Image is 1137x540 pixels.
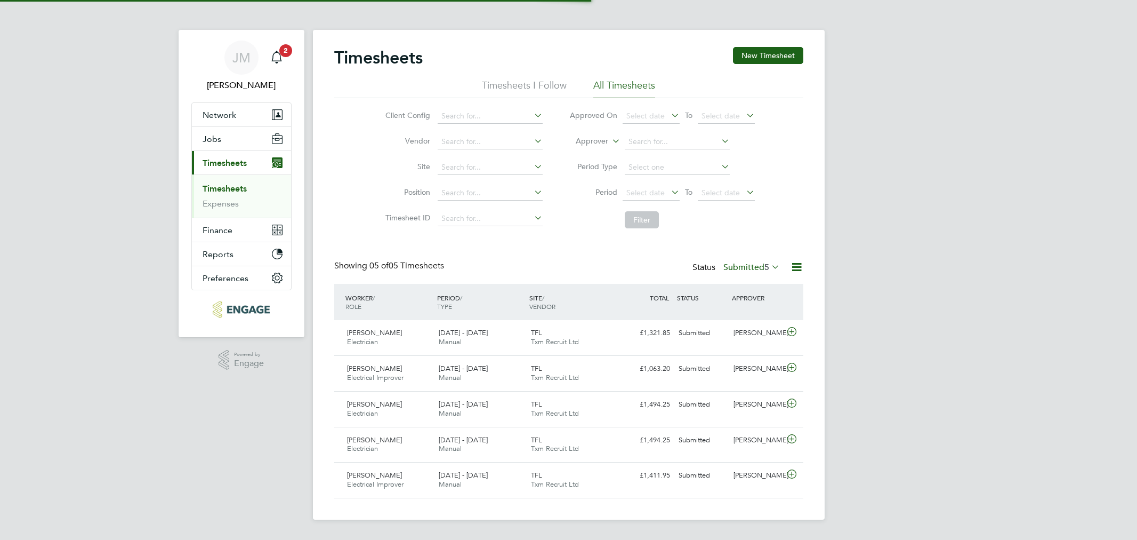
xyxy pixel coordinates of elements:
span: [DATE] - [DATE] [439,328,488,337]
span: Txm Recruit Ltd [531,373,579,382]
a: Timesheets [203,184,247,194]
button: Preferences [192,266,291,290]
span: TFL [531,400,542,409]
span: Jobs [203,134,221,144]
div: £1,321.85 [619,324,674,342]
a: Expenses [203,198,239,209]
label: Client Config [382,110,430,120]
a: Powered byEngage [219,350,264,370]
div: Submitted [674,324,730,342]
div: £1,494.25 [619,432,674,449]
label: Approved On [569,110,617,120]
span: Electrical Improver [347,373,404,382]
a: 2 [266,41,287,75]
span: Manual [439,444,462,453]
span: [PERSON_NAME] [347,328,402,337]
span: TFL [531,435,542,444]
span: To [682,108,696,122]
button: Reports [192,242,291,266]
button: Finance [192,218,291,242]
img: txmrecruit-logo-retina.png [213,301,270,318]
span: Txm Recruit Ltd [531,337,579,346]
button: Jobs [192,127,291,150]
span: Powered by [234,350,264,359]
div: APPROVER [729,288,785,307]
span: Finance [203,225,232,235]
li: Timesheets I Follow [482,79,567,98]
span: Manual [439,337,462,346]
span: TFL [531,364,542,373]
div: STATUS [674,288,730,307]
div: [PERSON_NAME] [729,467,785,485]
span: Txm Recruit Ltd [531,480,579,489]
span: [PERSON_NAME] [347,471,402,480]
span: [PERSON_NAME] [347,400,402,409]
div: Timesheets [192,174,291,218]
span: / [542,293,544,302]
input: Search for... [438,109,543,124]
button: Timesheets [192,151,291,174]
label: Period [569,187,617,197]
span: Manual [439,373,462,382]
span: 05 of [369,260,389,271]
input: Search for... [625,134,730,149]
input: Select one [625,160,730,175]
h2: Timesheets [334,47,423,68]
span: Electrician [347,337,378,346]
span: [PERSON_NAME] [347,435,402,444]
div: Showing [334,260,446,272]
span: / [460,293,462,302]
span: Electrical Improver [347,480,404,489]
span: Electrician [347,409,378,418]
span: [DATE] - [DATE] [439,471,488,480]
div: Submitted [674,360,730,378]
nav: Main navigation [179,30,304,337]
input: Search for... [438,134,543,149]
span: Txm Recruit Ltd [531,409,579,418]
div: [PERSON_NAME] [729,432,785,449]
label: Timesheet ID [382,213,430,223]
span: Network [203,110,236,120]
span: [DATE] - [DATE] [439,435,488,444]
span: Select date [626,188,665,197]
span: TOTAL [650,293,669,302]
span: [DATE] - [DATE] [439,400,488,409]
span: 2 [279,44,292,57]
span: ROLE [345,302,361,311]
span: Electrician [347,444,378,453]
label: Position [382,187,430,197]
div: [PERSON_NAME] [729,360,785,378]
span: JM [232,51,251,65]
input: Search for... [438,160,543,175]
span: TFL [531,328,542,337]
label: Approver [560,136,608,147]
span: 05 Timesheets [369,260,444,271]
label: Vendor [382,136,430,146]
span: TYPE [437,302,452,311]
input: Search for... [438,211,543,226]
span: Select date [701,111,740,121]
input: Search for... [438,186,543,201]
span: Select date [701,188,740,197]
a: JM[PERSON_NAME] [191,41,292,92]
li: All Timesheets [593,79,655,98]
span: [DATE] - [DATE] [439,364,488,373]
div: £1,063.20 [619,360,674,378]
label: Submitted [723,262,780,273]
a: Go to home page [191,301,292,318]
span: Junior Muya [191,79,292,92]
span: [PERSON_NAME] [347,364,402,373]
label: Site [382,162,430,171]
div: Status [692,260,782,275]
span: Timesheets [203,158,247,168]
div: [PERSON_NAME] [729,396,785,414]
span: Manual [439,409,462,418]
div: £1,494.25 [619,396,674,414]
button: Filter [625,211,659,228]
div: PERIOD [434,288,527,316]
div: Submitted [674,396,730,414]
span: / [373,293,375,302]
span: 5 [764,262,769,273]
span: Manual [439,480,462,489]
span: Select date [626,111,665,121]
